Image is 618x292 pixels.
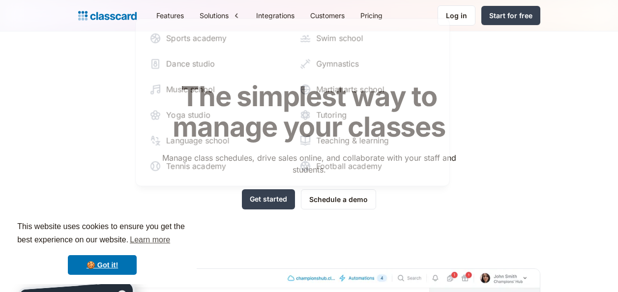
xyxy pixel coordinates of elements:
a: Features [148,4,192,27]
div: Log in [446,10,467,21]
a: home [78,9,137,23]
a: Music school [146,80,290,99]
div: Yoga studio [166,109,210,121]
div: Solutions [192,4,248,27]
a: Tennis academy [146,156,290,176]
div: Start for free [489,10,532,21]
a: Sports academy [146,29,290,48]
div: Sports academy [166,32,227,44]
div: Martial arts school [316,84,384,95]
a: Language school [146,131,290,150]
div: Solutions [200,10,229,21]
a: Tutoring [295,105,440,125]
span: This website uses cookies to ensure you get the best experience on our website. [17,221,187,247]
div: Dance studio [166,58,215,70]
a: Yoga studio [146,105,290,125]
a: Teaching & learning [295,131,440,150]
div: Music school [166,84,215,95]
a: Swim school [295,29,440,48]
a: Integrations [248,4,302,27]
a: Log in [438,5,475,26]
a: learn more about cookies [128,233,172,247]
div: Language school [166,135,230,146]
div: Tutoring [316,109,347,121]
div: Teaching & learning [316,135,389,146]
nav: Solutions [135,18,450,186]
div: Tennis academy [166,160,226,172]
a: Schedule a demo [301,189,376,209]
a: dismiss cookie message [68,255,137,275]
a: Martial arts school [295,80,440,99]
a: Dance studio [146,54,290,74]
a: Gymnastics [295,54,440,74]
div: Swim school [316,32,363,44]
a: Get started [242,189,295,209]
a: Customers [302,4,353,27]
div: Football academy [316,160,382,172]
a: Start for free [481,6,540,25]
a: Pricing [353,4,390,27]
a: Football academy [295,156,440,176]
div: cookieconsent [8,211,197,284]
div: Gymnastics [316,58,359,70]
